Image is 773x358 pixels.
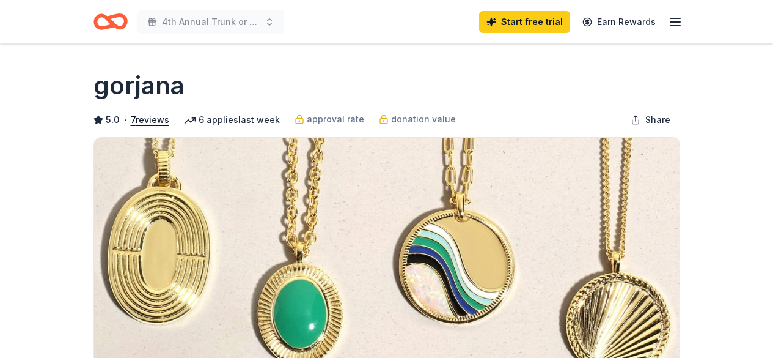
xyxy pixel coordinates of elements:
[621,108,680,132] button: Share
[295,112,364,127] a: approval rate
[184,113,280,127] div: 6 applies last week
[106,113,120,127] span: 5.0
[93,69,185,103] h1: gorjana
[645,113,670,127] span: Share
[379,112,456,127] a: donation value
[131,113,169,127] button: 7reviews
[307,112,364,127] span: approval rate
[93,7,128,36] a: Home
[162,15,260,29] span: 4th Annual Trunk or Treat
[123,115,127,125] span: •
[391,112,456,127] span: donation value
[479,11,570,33] a: Start free trial
[575,11,663,33] a: Earn Rewards
[137,10,284,34] button: 4th Annual Trunk or Treat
